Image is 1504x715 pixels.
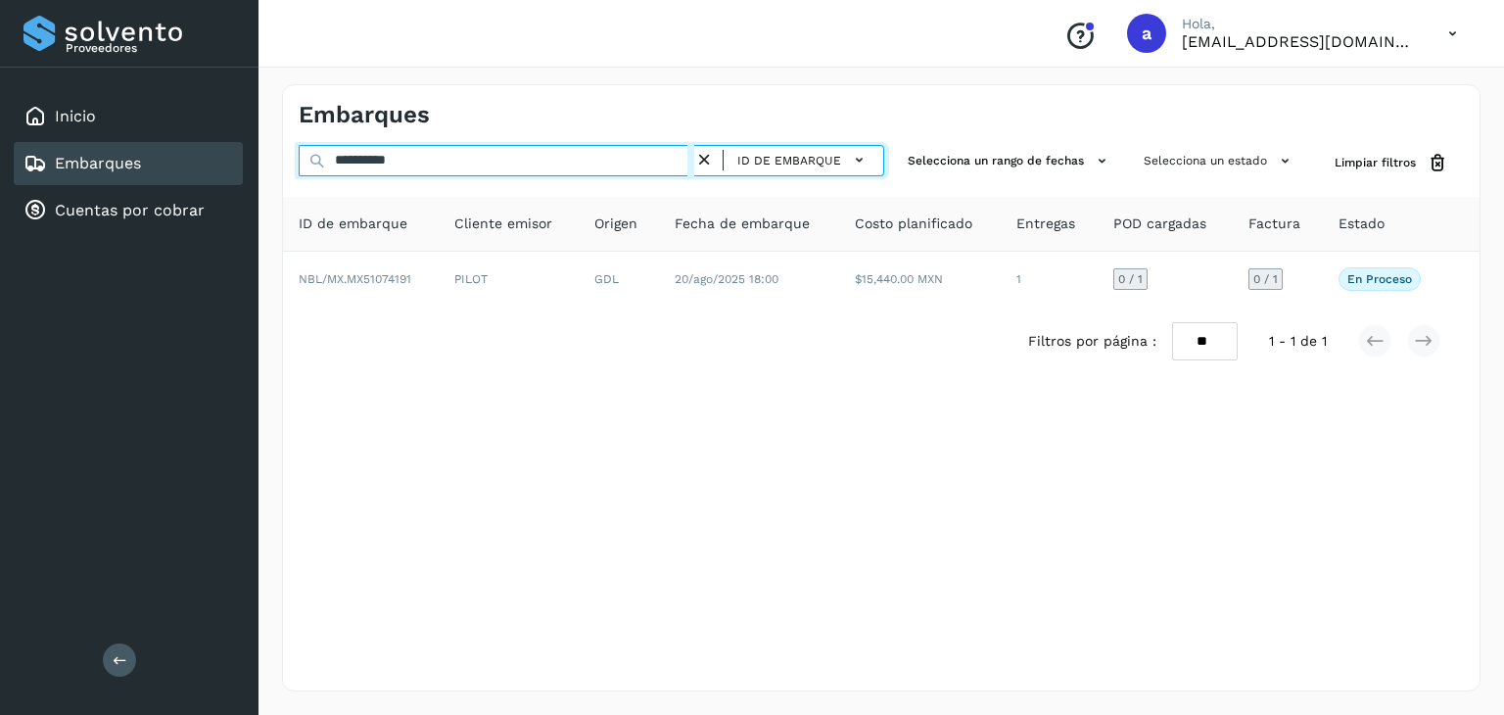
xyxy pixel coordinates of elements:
[55,154,141,172] a: Embarques
[594,214,637,234] span: Origen
[299,101,430,129] h4: Embarques
[14,95,243,138] div: Inicio
[1253,273,1278,285] span: 0 / 1
[1335,154,1416,171] span: Limpiar filtros
[55,107,96,125] a: Inicio
[1016,214,1075,234] span: Entregas
[299,214,407,234] span: ID de embarque
[1182,32,1417,51] p: aux.facturacion@atpilot.mx
[675,214,810,234] span: Fecha de embarque
[900,145,1120,177] button: Selecciona un rango de fechas
[66,41,235,55] p: Proveedores
[1001,252,1099,307] td: 1
[439,252,579,307] td: PILOT
[579,252,659,307] td: GDL
[14,189,243,232] div: Cuentas por cobrar
[855,214,972,234] span: Costo planificado
[454,214,552,234] span: Cliente emisor
[1028,331,1156,352] span: Filtros por página :
[1118,273,1143,285] span: 0 / 1
[1182,16,1417,32] p: Hola,
[299,272,411,286] span: NBL/MX.MX51074191
[1319,145,1464,181] button: Limpiar filtros
[731,146,875,174] button: ID de embarque
[1113,214,1206,234] span: POD cargadas
[675,272,778,286] span: 20/ago/2025 18:00
[1248,214,1300,234] span: Factura
[737,152,841,169] span: ID de embarque
[1136,145,1303,177] button: Selecciona un estado
[839,252,1001,307] td: $15,440.00 MXN
[14,142,243,185] div: Embarques
[1339,214,1385,234] span: Estado
[55,201,205,219] a: Cuentas por cobrar
[1347,272,1412,286] p: En proceso
[1269,331,1327,352] span: 1 - 1 de 1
